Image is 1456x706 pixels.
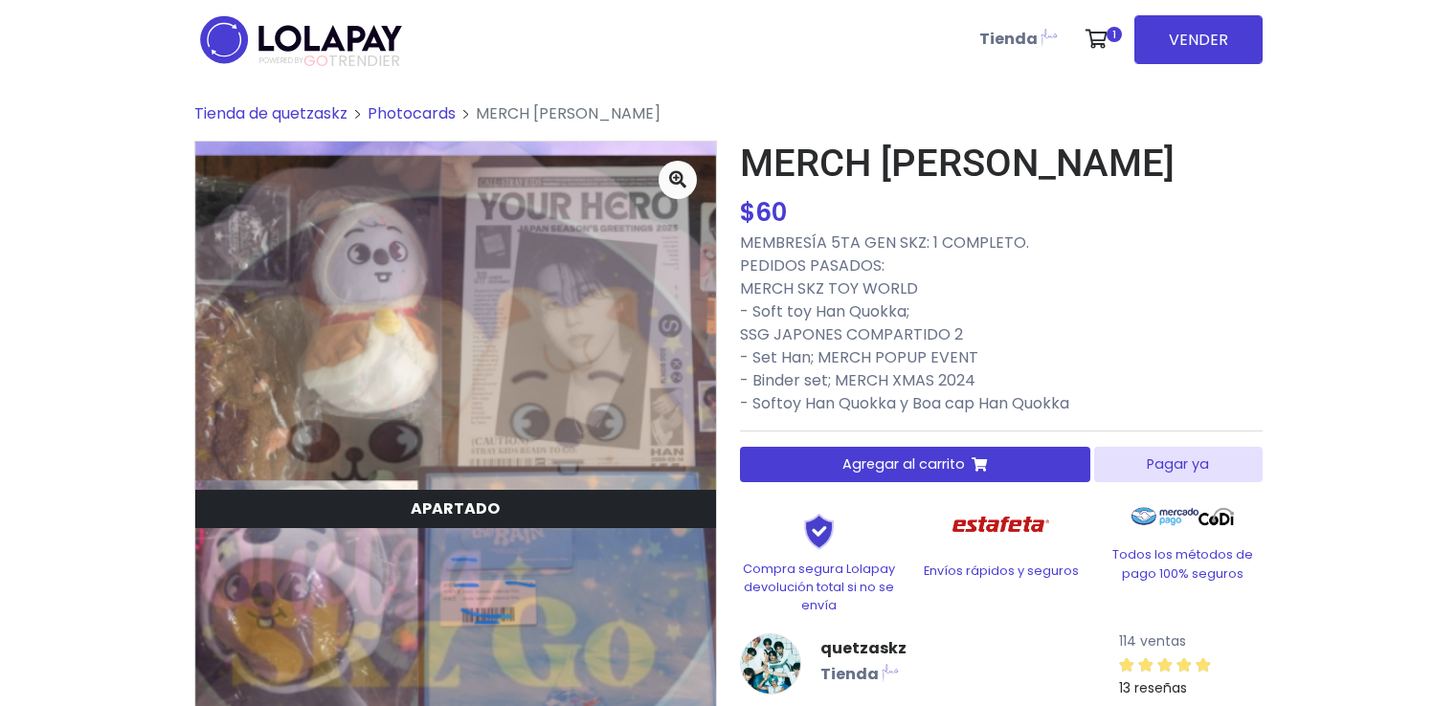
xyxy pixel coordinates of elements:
[1094,447,1262,482] button: Pagar ya
[820,664,879,686] b: Tienda
[937,497,1064,552] img: Estafeta Logo
[842,454,965,474] span: Agregar al carrito
[755,195,787,230] span: 60
[922,562,1081,580] p: Envíos rápidos y seguros
[879,660,902,683] img: Lolapay Plus
[476,102,661,124] span: MERCH [PERSON_NAME]
[772,513,867,549] img: Shield
[1131,497,1199,536] img: Mercado Pago Logo
[194,102,1263,141] nav: breadcrumb
[368,102,456,124] a: Photocards
[1038,25,1061,48] img: Lolapay Plus
[1119,631,1186,651] small: 114 ventas
[740,232,1263,415] p: MEMBRESÍA 5TA GEN SKZ: 1 COMPLETO. PEDIDOS PASADOS: MERCH SKZ TOY WORLD - Soft toy Han Quokka; SS...
[259,53,400,70] span: TRENDIER
[740,633,801,695] img: quetzaskz
[1076,11,1127,68] a: 1
[259,55,303,66] span: POWERED BY
[194,10,408,70] img: logo
[820,637,907,660] a: quetzaskz
[740,447,1091,482] button: Agregar al carrito
[740,194,1263,232] div: $
[1119,653,1211,676] div: 5 / 5
[1119,678,1187,697] small: 13 reseñas
[979,28,1038,50] b: Tienda
[194,102,347,124] a: Tienda de quetzaskz
[303,50,328,72] span: GO
[740,141,1263,187] h1: MERCH [PERSON_NAME]
[1198,497,1234,536] img: Codi Logo
[1104,545,1263,582] p: Todos los métodos de pago 100% seguros
[1107,27,1122,42] span: 1
[1119,652,1263,699] a: 13 reseñas
[740,560,899,615] p: Compra segura Lolapay devolución total si no se envía
[195,490,716,528] div: Sólo tu puedes verlo en tu tienda
[1134,15,1263,64] a: VENDER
